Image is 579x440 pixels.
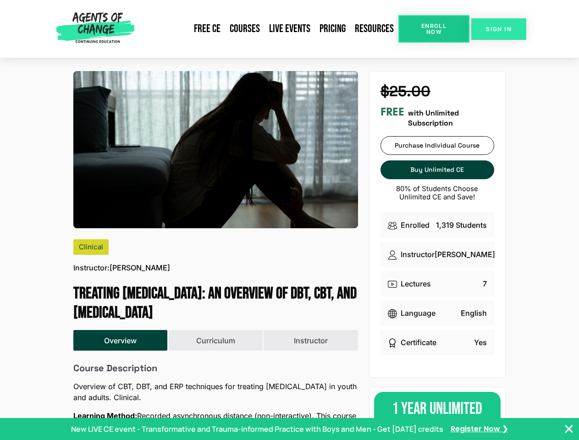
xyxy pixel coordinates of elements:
p: 1,319 Students [436,220,487,231]
h6: Course Description [73,363,358,374]
button: Overview [73,330,167,351]
div: Clinical [73,239,109,255]
button: Close Banner [563,423,574,434]
p: Enrolled [401,220,430,231]
span: Enroll Now [413,23,455,35]
p: [PERSON_NAME] [435,249,495,260]
p: Yes [474,337,487,348]
span: Buy Unlimited CE [410,166,464,174]
button: Curriculum [169,330,263,351]
nav: Menu [138,18,398,39]
h1: Treating Anxiety Disorders: An Overview of DBT, CBT, and Exposure and Response Prevention (3 Gene... [73,284,358,323]
p: New LIVE CE event - Transformative and Trauma-informed Practice with Boys and Men - Get [DATE] cr... [71,423,443,434]
p: Lectures [401,278,431,289]
span: SIGN IN [486,26,512,32]
div: with Unlimited Subscription [380,105,494,129]
a: Register Now ❯ [451,424,508,434]
p: Recorded asynchronous distance (non-interactive). This course includes a recorded video and acces... [73,410,358,432]
p: [PERSON_NAME] [73,262,170,273]
p: Language [401,308,436,319]
a: Courses [225,18,265,39]
p: 80% of Students Choose Unlimited CE and Save! [380,185,494,201]
a: Buy Unlimited CE [380,160,494,179]
p: Instructor [401,249,435,260]
span: Instructor: [73,262,110,273]
a: Purchase Individual Course [380,136,494,155]
a: SIGN IN [471,18,526,40]
b: Learning Method: [73,411,137,420]
a: Enroll Now [398,15,469,43]
a: Free CE [189,18,225,39]
p: Overview of CBT, DBT, and ERP techniques for treating [MEDICAL_DATA] in youth and adults. Clinical. [73,381,358,403]
h4: $25.00 [380,82,494,100]
p: English [461,308,487,319]
a: Resources [350,18,398,39]
button: Instructor [264,330,358,351]
p: 7 [483,278,487,289]
h3: FREE [380,105,404,119]
p: Certificate [401,337,436,348]
span: Purchase Individual Course [395,142,480,149]
a: Pricing [315,18,350,39]
a: Live Events [265,18,315,39]
img: Treating Anxiety Disorders: An Overview of DBT, CBT, and Exposure and Response Prevention (3 Gene... [73,71,358,228]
